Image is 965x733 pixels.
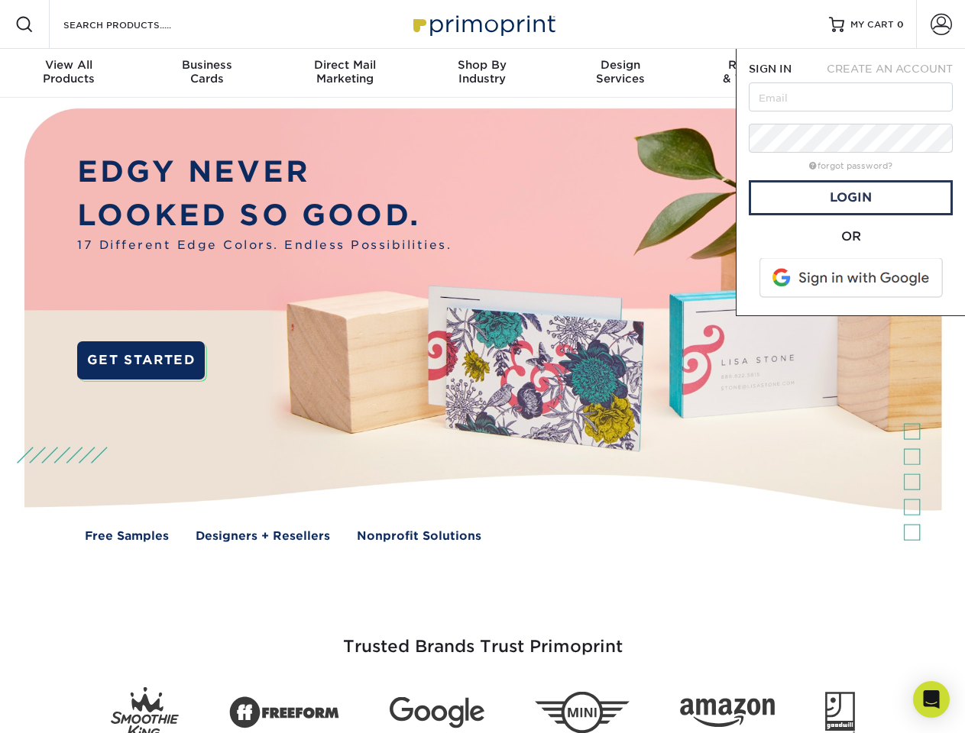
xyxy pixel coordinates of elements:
a: Direct MailMarketing [276,49,413,98]
span: Shop By [413,58,551,72]
div: OR [749,228,953,246]
a: Shop ByIndustry [413,49,551,98]
div: & Templates [689,58,827,86]
h3: Trusted Brands Trust Primoprint [36,600,930,675]
span: Design [552,58,689,72]
a: DesignServices [552,49,689,98]
span: 0 [897,19,904,30]
iframe: Google Customer Reviews [4,686,130,728]
p: EDGY NEVER [77,150,452,194]
div: Services [552,58,689,86]
img: Amazon [680,699,775,728]
span: Direct Mail [276,58,413,72]
a: Resources& Templates [689,49,827,98]
span: 17 Different Edge Colors. Endless Possibilities. [77,237,452,254]
input: Email [749,82,953,111]
div: Cards [138,58,275,86]
a: GET STARTED [77,341,205,379]
a: Designers + Resellers [196,528,330,545]
img: Goodwill [825,692,855,733]
span: SIGN IN [749,63,792,75]
div: Industry [413,58,551,86]
a: BusinessCards [138,49,275,98]
p: LOOKED SO GOOD. [77,194,452,237]
span: Business [138,58,275,72]
div: Open Intercom Messenger [913,681,950,718]
div: Marketing [276,58,413,86]
a: forgot password? [809,161,892,171]
a: Free Samples [85,528,169,545]
span: MY CART [850,18,894,31]
span: Resources [689,58,827,72]
img: Primoprint [406,8,559,40]
a: Nonprofit Solutions [357,528,481,545]
input: SEARCH PRODUCTS..... [62,15,211,34]
img: Google [390,697,484,728]
span: CREATE AN ACCOUNT [827,63,953,75]
a: Login [749,180,953,215]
